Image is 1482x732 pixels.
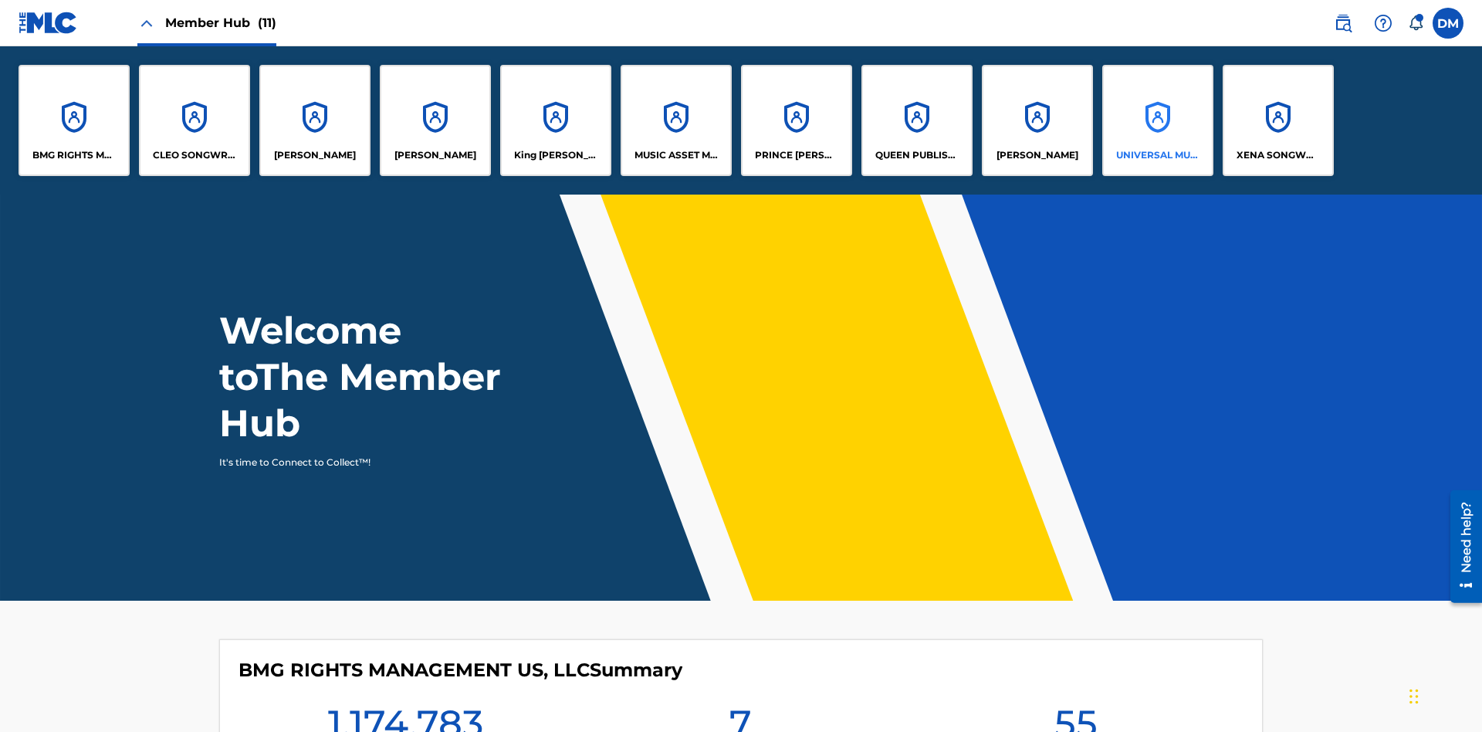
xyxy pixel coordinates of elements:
[500,65,611,176] a: AccountsKing [PERSON_NAME]
[1223,65,1334,176] a: AccountsXENA SONGWRITER
[1368,8,1399,39] div: Help
[634,148,719,162] p: MUSIC ASSET MANAGEMENT (MAM)
[259,65,370,176] a: Accounts[PERSON_NAME]
[1237,148,1321,162] p: XENA SONGWRITER
[1334,14,1352,32] img: search
[1405,658,1482,732] iframe: Chat Widget
[741,65,852,176] a: AccountsPRINCE [PERSON_NAME]
[982,65,1093,176] a: Accounts[PERSON_NAME]
[1408,15,1423,31] div: Notifications
[1102,65,1213,176] a: AccountsUNIVERSAL MUSIC PUB GROUP
[996,148,1078,162] p: RONALD MCTESTERSON
[621,65,732,176] a: AccountsMUSIC ASSET MANAGEMENT (MAM)
[394,148,476,162] p: EYAMA MCSINGER
[19,12,78,34] img: MLC Logo
[139,65,250,176] a: AccountsCLEO SONGWRITER
[219,456,487,469] p: It's time to Connect to Collect™!
[153,148,237,162] p: CLEO SONGWRITER
[514,148,598,162] p: King McTesterson
[1409,673,1419,720] div: Drag
[1433,8,1463,39] div: User Menu
[19,65,130,176] a: AccountsBMG RIGHTS MANAGEMENT US, LLC
[239,659,682,682] h4: BMG RIGHTS MANAGEMENT US, LLC
[1328,8,1358,39] a: Public Search
[219,307,508,446] h1: Welcome to The Member Hub
[1439,484,1482,611] iframe: Resource Center
[861,65,973,176] a: AccountsQUEEN PUBLISHA
[137,14,156,32] img: Close
[875,148,959,162] p: QUEEN PUBLISHA
[165,14,276,32] span: Member Hub
[258,15,276,30] span: (11)
[1374,14,1392,32] img: help
[1116,148,1200,162] p: UNIVERSAL MUSIC PUB GROUP
[380,65,491,176] a: Accounts[PERSON_NAME]
[755,148,839,162] p: PRINCE MCTESTERSON
[274,148,356,162] p: ELVIS COSTELLO
[32,148,117,162] p: BMG RIGHTS MANAGEMENT US, LLC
